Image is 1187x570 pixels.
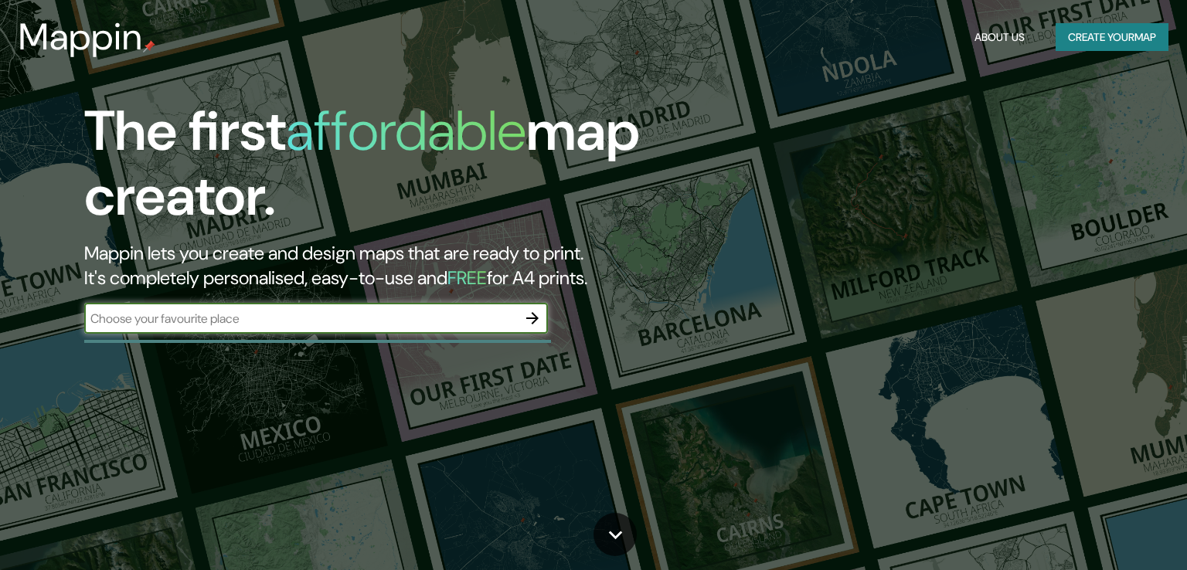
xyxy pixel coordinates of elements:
button: Create yourmap [1056,23,1168,52]
h3: Mappin [19,15,143,59]
h1: affordable [286,95,526,167]
h1: The first map creator. [84,99,678,241]
h2: Mappin lets you create and design maps that are ready to print. It's completely personalised, eas... [84,241,678,290]
h5: FREE [447,266,487,290]
img: mappin-pin [143,40,155,53]
button: About Us [968,23,1031,52]
input: Choose your favourite place [84,310,517,327]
